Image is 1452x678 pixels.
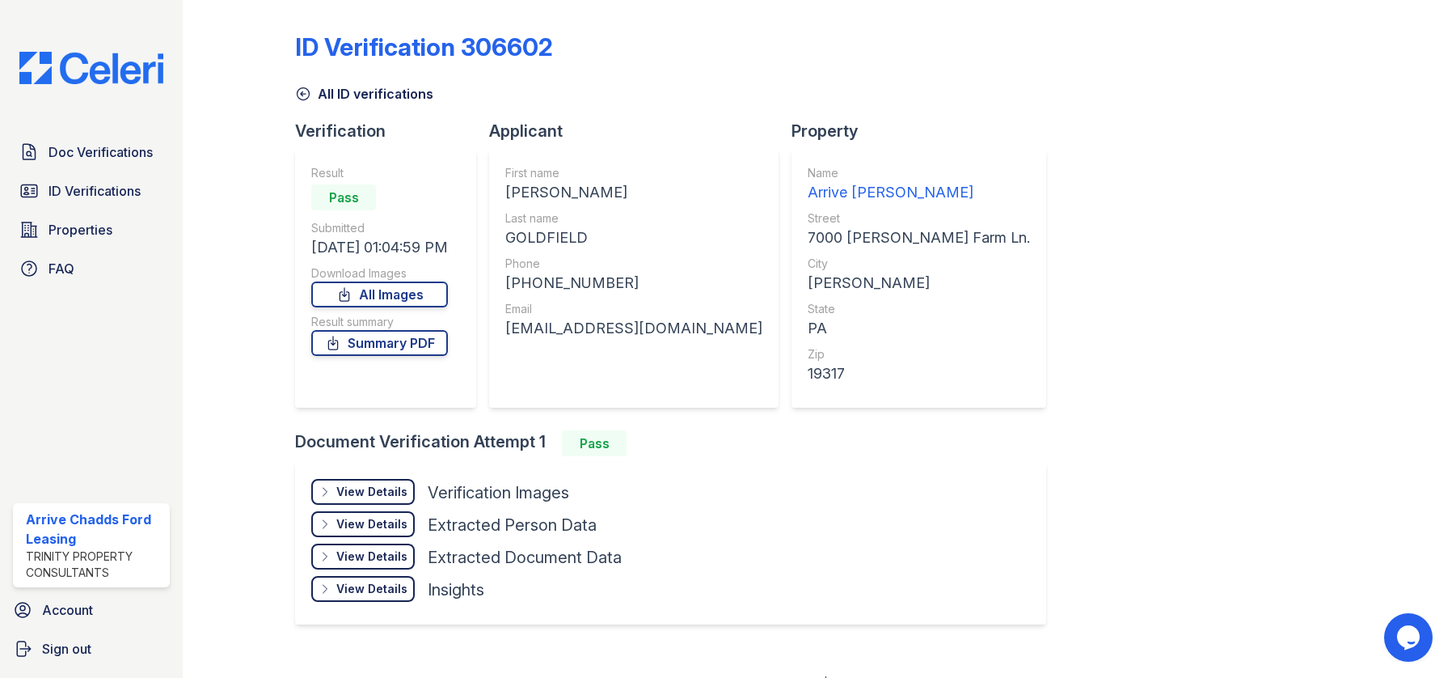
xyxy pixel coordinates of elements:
div: Pass [562,430,627,456]
span: Account [42,600,93,620]
div: [PERSON_NAME] [808,272,1030,295]
a: Sign out [6,633,176,665]
a: All Images [311,282,448,307]
span: Sign out [42,639,91,659]
div: PA [808,317,1030,340]
a: Properties [13,214,170,246]
div: [PERSON_NAME] [505,181,762,204]
span: FAQ [49,259,74,278]
div: Extracted Document Data [428,546,622,569]
div: State [808,301,1030,317]
div: Pass [311,184,376,210]
div: ID Verification 306602 [295,32,553,61]
div: Applicant [489,120,791,142]
div: Insights [428,578,484,601]
span: ID Verifications [49,181,141,201]
div: Verification [295,120,489,142]
a: ID Verifications [13,175,170,207]
div: Extracted Person Data [428,514,597,536]
div: Email [505,301,762,317]
span: Properties [49,220,112,239]
a: Name Arrive [PERSON_NAME] [808,165,1030,204]
div: Result summary [311,314,448,330]
div: Phone [505,256,762,272]
div: View Details [336,581,407,597]
div: GOLDFIELD [505,227,762,249]
a: Summary PDF [311,330,448,356]
div: Property [791,120,1059,142]
iframe: chat widget [1384,613,1436,662]
div: Submitted [311,220,448,236]
div: Arrive Chadds Ford Leasing [26,510,163,549]
img: CE_Logo_Blue-a8612792a0a2168367f1c8372b55b34899dd931a85d93a1a3d3e32e68fde9ad4.png [6,52,176,84]
div: Arrive [PERSON_NAME] [808,181,1030,204]
div: [DATE] 01:04:59 PM [311,236,448,259]
div: Zip [808,346,1030,362]
div: First name [505,165,762,181]
div: City [808,256,1030,272]
div: View Details [336,484,407,500]
a: Doc Verifications [13,136,170,168]
a: Account [6,594,176,626]
div: Document Verification Attempt 1 [295,430,1059,456]
div: [PHONE_NUMBER] [505,272,762,295]
div: Name [808,165,1030,181]
div: Result [311,165,448,181]
a: All ID verifications [295,84,433,104]
span: Doc Verifications [49,142,153,162]
div: 7000 [PERSON_NAME] Farm Ln. [808,227,1030,249]
div: 19317 [808,362,1030,385]
div: View Details [336,516,407,532]
div: Last name [505,210,762,227]
div: Trinity Property Consultants [26,549,163,581]
div: [EMAIL_ADDRESS][DOMAIN_NAME] [505,317,762,340]
a: FAQ [13,252,170,285]
div: Street [808,210,1030,227]
div: Download Images [311,265,448,282]
div: Verification Images [428,481,569,504]
div: View Details [336,549,407,565]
